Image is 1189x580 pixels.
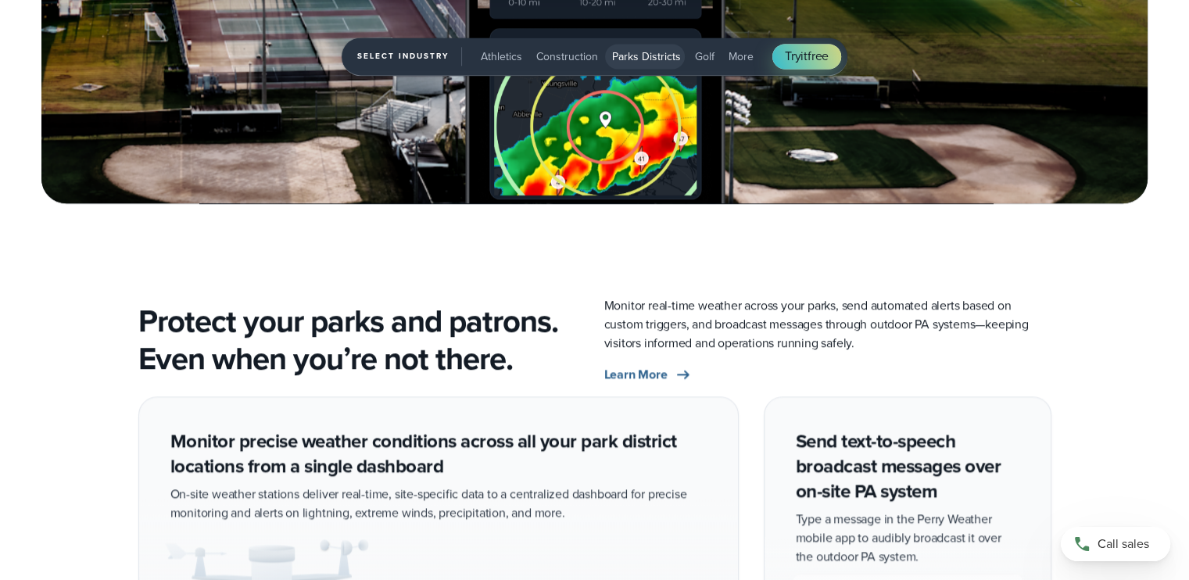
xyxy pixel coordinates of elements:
span: More [729,48,754,65]
p: Monitor real-time weather across your parks, send automated alerts based on custom triggers, and ... [604,296,1051,353]
h2: Protect your parks and patrons. Even when you’re not there. [138,303,586,378]
span: Learn More [604,365,668,384]
button: Golf [689,44,721,69]
span: Try free [785,47,829,66]
button: More [722,44,760,69]
a: Tryitfree [772,44,841,69]
button: Parks Districts [606,44,687,69]
span: Athletics [481,48,522,65]
a: Call sales [1061,527,1170,561]
button: Construction [530,44,604,69]
span: Parks Districts [612,48,681,65]
span: Construction [536,48,598,65]
span: Select Industry [357,47,462,66]
span: Call sales [1098,535,1149,553]
span: Golf [695,48,714,65]
span: it [800,47,808,65]
a: Learn More [604,365,693,384]
button: Athletics [475,44,528,69]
